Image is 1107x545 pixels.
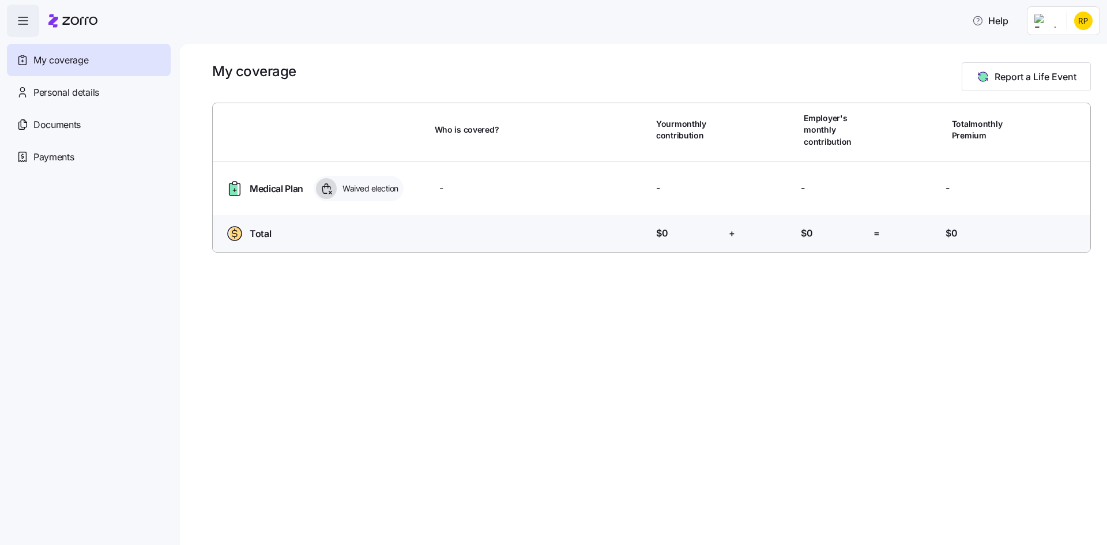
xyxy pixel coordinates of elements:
span: Employer's monthly contribution [804,112,868,148]
span: Total [250,227,271,241]
button: Report a Life Event [962,62,1091,91]
span: Personal details [33,85,99,100]
span: - [439,181,443,196]
span: - [656,181,660,196]
span: $0 [656,226,668,240]
span: + [729,226,735,240]
span: My coverage [33,53,88,67]
span: $0 [946,226,957,240]
span: Help [972,14,1008,28]
h1: My coverage [212,62,296,80]
span: - [946,181,950,196]
span: $0 [801,226,812,240]
span: Waived election [339,183,398,194]
img: 42af6cc1c178c9a1a2d24e3d4263a65c [1074,12,1093,30]
span: Documents [33,118,81,132]
button: Help [963,9,1018,32]
span: = [873,226,880,240]
span: Report a Life Event [995,70,1076,84]
span: Total monthly Premium [952,118,1016,142]
img: Employer logo [1034,14,1057,28]
span: Your monthly contribution [656,118,721,142]
a: Personal details [7,76,171,108]
a: Payments [7,141,171,173]
a: Documents [7,108,171,141]
span: Medical Plan [250,182,303,196]
span: Payments [33,150,74,164]
a: My coverage [7,44,171,76]
span: Who is covered? [435,124,499,136]
span: - [801,181,805,196]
